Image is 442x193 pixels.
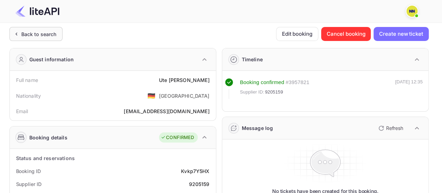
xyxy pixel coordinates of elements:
div: Full name [16,76,38,84]
div: [DATE] 12:35 [395,78,423,99]
button: Edit booking [276,27,318,41]
span: United States [147,89,155,102]
button: Refresh [374,123,406,134]
div: Message log [242,124,273,132]
img: N/A N/A [406,6,418,17]
div: # 3957821 [285,78,309,87]
div: Timeline [242,56,263,63]
div: Nationality [16,92,41,99]
div: 9205159 [189,180,209,188]
div: Supplier ID [16,180,42,188]
div: Kvkp7Y5HX [181,167,209,175]
div: Booking ID [16,167,41,175]
button: Cancel booking [321,27,371,41]
div: [EMAIL_ADDRESS][DOMAIN_NAME] [124,108,209,115]
div: Status and reservations [16,154,75,162]
div: Back to search [21,30,57,38]
div: Email [16,108,28,115]
div: Guest information [29,56,74,63]
div: Ute [PERSON_NAME] [159,76,210,84]
span: 9205159 [265,89,283,96]
span: Supplier ID: [240,89,265,96]
div: CONFIRMED [161,134,194,141]
img: LiteAPI Logo [15,6,59,17]
button: Create new ticket [374,27,428,41]
div: Booking confirmed [240,78,284,87]
div: [GEOGRAPHIC_DATA] [159,92,210,99]
p: Refresh [386,124,403,132]
div: Booking details [29,134,67,141]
